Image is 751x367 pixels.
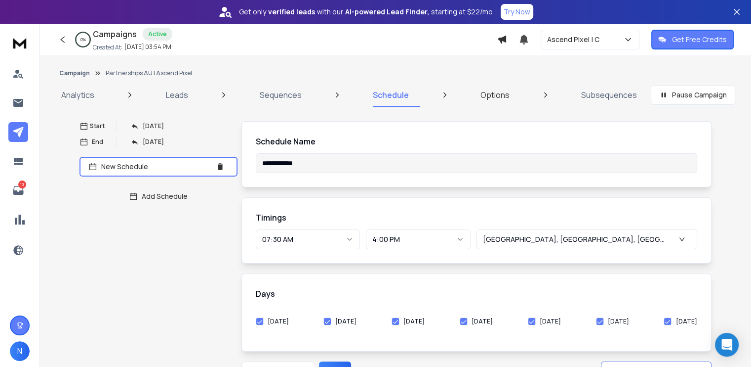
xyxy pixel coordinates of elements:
p: Get Free Credits [672,35,727,45]
p: Start [90,122,105,130]
label: [DATE] [268,318,289,325]
label: [DATE] [608,318,629,325]
p: Try Now [504,7,530,17]
p: New Schedule [101,162,212,172]
p: [DATE] 03:54 PM [124,43,171,51]
button: Campaign [59,69,90,77]
a: Schedule [367,83,415,107]
p: Schedule [373,89,409,101]
button: 4:00 PM [366,229,471,249]
img: logo [10,34,30,52]
button: N [10,341,30,361]
p: Get only with our starting at $22/mo [239,7,493,17]
p: 10 [18,181,26,188]
a: Leads [160,83,194,107]
a: Analytics [55,83,100,107]
button: Pause Campaign [651,85,735,105]
p: 0 % [80,37,86,43]
h1: Schedule Name [256,136,697,147]
h1: Campaigns [93,28,137,40]
p: Ascend Pixel | C [547,35,603,45]
div: Open Intercom Messenger [715,333,739,357]
p: Analytics [61,89,94,101]
a: Subsequences [575,83,643,107]
p: Created At: [93,44,122,51]
p: Partnerships AU | Ascend Pixel [106,69,192,77]
h1: Timings [256,212,697,224]
a: Options [474,83,515,107]
p: [GEOGRAPHIC_DATA], [GEOGRAPHIC_DATA], [GEOGRAPHIC_DATA] (UTC+10:00) [483,234,670,244]
p: [DATE] [143,138,164,146]
p: Subsequences [581,89,637,101]
button: Try Now [501,4,533,20]
a: 10 [8,181,28,200]
label: [DATE] [540,318,561,325]
p: Leads [166,89,188,101]
h1: Days [256,288,697,300]
p: [DATE] [143,122,164,130]
p: Sequences [260,89,302,101]
strong: verified leads [268,7,315,17]
label: [DATE] [335,318,356,325]
button: Get Free Credits [651,30,734,49]
p: End [92,138,103,146]
label: [DATE] [472,318,493,325]
label: [DATE] [675,318,697,325]
p: Options [480,89,510,101]
div: Active [143,28,172,41]
button: Add Schedule [79,186,237,206]
a: Sequences [254,83,308,107]
button: 07:30 AM [256,229,360,249]
label: [DATE] [403,318,425,325]
strong: AI-powered Lead Finder, [345,7,429,17]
